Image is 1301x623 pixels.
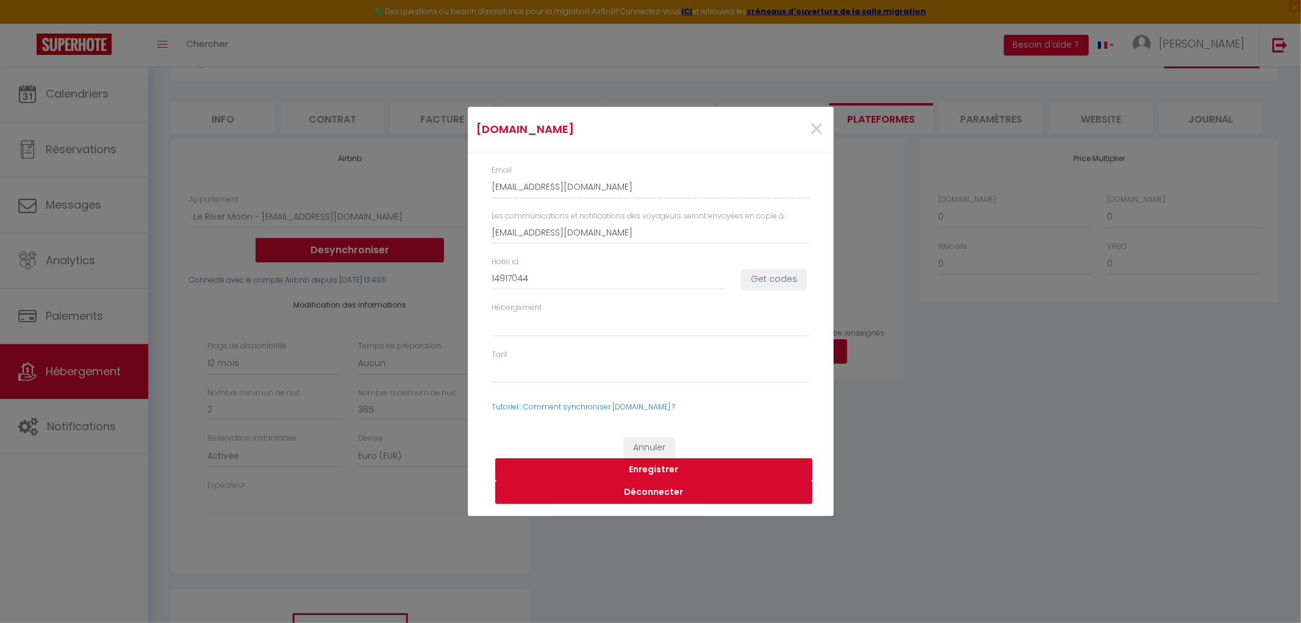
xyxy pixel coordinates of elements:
[492,165,512,176] label: Email
[624,438,675,458] button: Annuler
[477,121,703,138] h4: [DOMAIN_NAME]
[495,481,812,504] button: Déconnecter
[492,349,508,361] label: Tarif
[492,256,519,268] label: Hotel id
[492,302,542,314] label: Hébergement
[742,269,806,290] button: Get codes
[492,211,787,222] label: Les communications et notifications des voyageurs seront envoyées en copie à :
[492,402,676,412] a: Tutoriel : Comment synchroniser [DOMAIN_NAME] ?
[10,5,46,41] button: Ouvrir le widget de chat LiveChat
[495,458,812,481] button: Enregistrer
[809,111,825,148] span: ×
[809,117,825,143] button: Close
